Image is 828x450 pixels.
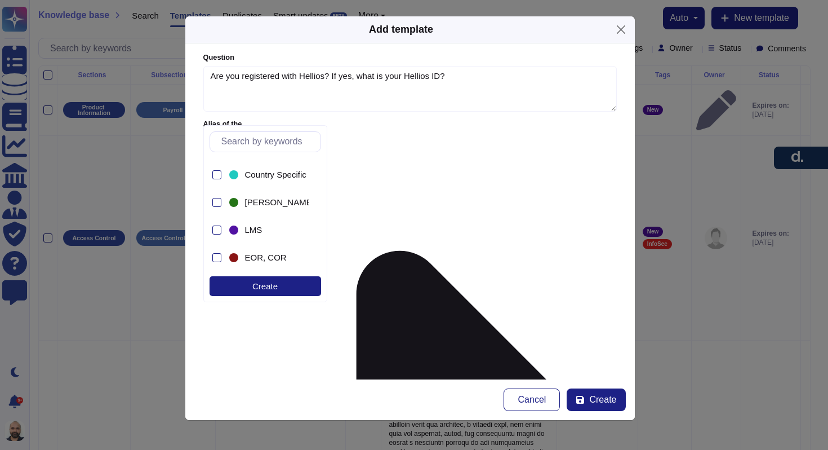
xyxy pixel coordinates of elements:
span: LMS [245,225,262,235]
div: EOR, COR [245,253,305,263]
div: LMS [245,225,305,235]
div: EOR, COR [227,245,309,271]
label: Question [203,54,617,61]
span: [PERSON_NAME] LocalPayroll [245,197,363,208]
div: Create [210,276,321,296]
div: Add template [369,22,433,37]
div: Deel LocalPayroll [227,196,241,209]
span: Cancel [518,395,546,404]
div: LMS [227,223,241,237]
span: Country Specific [245,170,306,180]
button: Close [612,21,630,38]
span: EOR, COR [245,253,287,263]
span: Create [589,395,616,404]
div: Deel LocalPayroll [227,190,309,215]
div: LMS [227,218,309,243]
textarea: Are you registered with Hellios? If yes, what is your Hellios ID? [203,66,617,112]
input: Search by keywords [216,132,320,152]
div: Deel LocalPayroll [245,197,318,208]
div: Country Specific [227,168,241,182]
button: Create [567,389,625,411]
div: EOR, COR [227,251,241,264]
button: Cancel [504,389,560,411]
div: Country Specific [227,162,309,188]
